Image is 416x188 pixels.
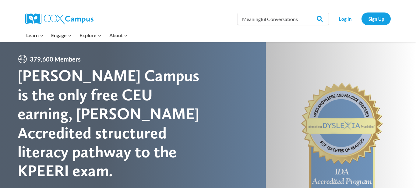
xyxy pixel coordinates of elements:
div: [PERSON_NAME] Campus is the only free CEU earning, [PERSON_NAME] Accredited structured literacy p... [18,66,208,180]
img: Cox Campus [25,13,93,24]
button: Child menu of Engage [48,29,76,42]
a: Log In [332,12,358,25]
nav: Primary Navigation [22,29,131,42]
span: 379,600 Members [27,54,83,64]
a: Sign Up [361,12,391,25]
nav: Secondary Navigation [332,12,391,25]
button: Child menu of Explore [76,29,105,42]
input: Search Cox Campus [238,13,329,25]
button: Child menu of Learn [22,29,48,42]
button: Child menu of About [105,29,132,42]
